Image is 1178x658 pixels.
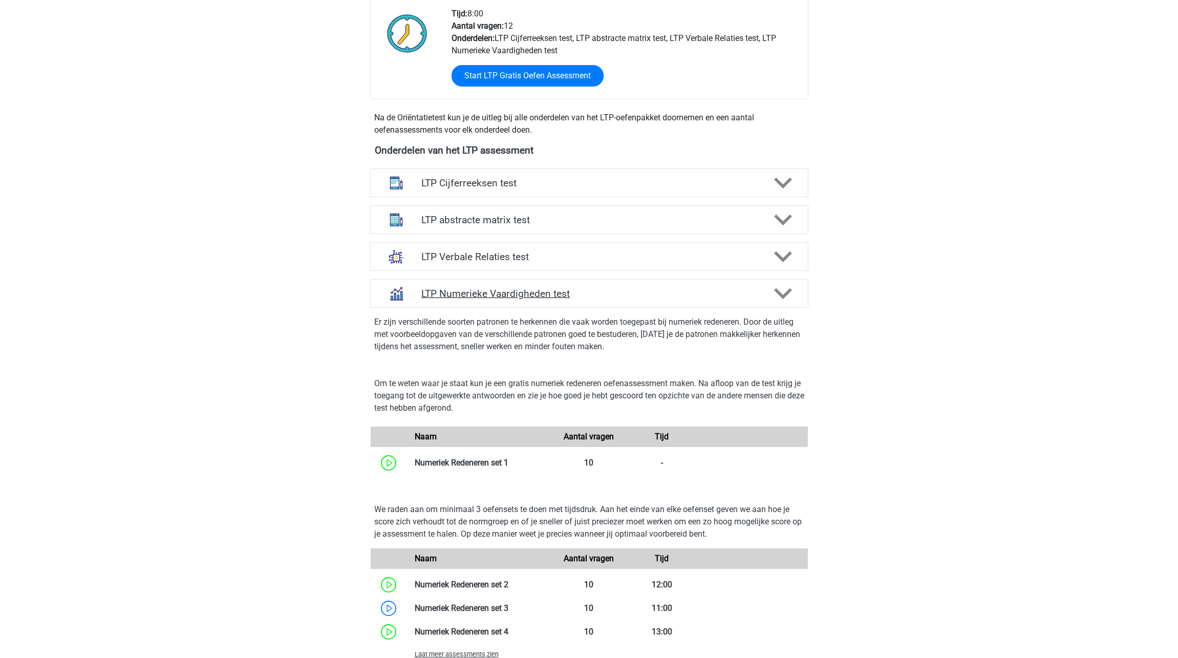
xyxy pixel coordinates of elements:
[552,431,625,443] div: Aantal vragen
[407,602,553,614] div: Numeriek Redeneren set 3
[452,9,467,18] b: Tijd:
[383,169,410,196] img: cijferreeksen
[452,65,604,87] a: Start LTP Gratis Oefen Assessment
[383,206,410,233] img: abstracte matrices
[407,457,553,469] div: Numeriek Redeneren set 1
[383,280,410,307] img: numeriek redeneren
[452,21,504,31] b: Aantal vragen:
[415,650,499,658] span: Laat meer assessments zien
[421,214,757,226] h4: LTP abstracte matrix test
[452,33,495,43] b: Onderdelen:
[444,8,807,99] div: 8:00 12 LTP Cijferreeksen test, LTP abstracte matrix test, LTP Verbale Relaties test, LTP Numerie...
[421,251,757,263] h4: LTP Verbale Relaties test
[366,205,812,234] a: abstracte matrices LTP abstracte matrix test
[407,553,553,565] div: Naam
[366,242,812,271] a: analogieen LTP Verbale Relaties test
[407,431,553,443] div: Naam
[374,503,804,540] p: We raden aan om minimaal 3 oefensets te doen met tijdsdruk. Aan het einde van elke oefenset geven...
[366,279,812,308] a: numeriek redeneren LTP Numerieke Vaardigheden test
[375,144,804,156] h4: Onderdelen van het LTP assessment
[421,288,757,300] h4: LTP Numerieke Vaardigheden test
[370,112,808,136] div: Na de Oriëntatietest kun je de uitleg bij alle onderdelen van het LTP-oefenpakket doornemen en ee...
[374,377,804,414] p: Om te weten waar je staat kun je een gratis numeriek redeneren oefenassessment maken. Na afloop v...
[421,177,757,189] h4: LTP Cijferreeksen test
[407,579,553,591] div: Numeriek Redeneren set 2
[374,316,804,353] p: Er zijn verschillende soorten patronen te herkennen die vaak worden toegepast bij numeriek redene...
[626,431,698,443] div: Tijd
[383,243,410,270] img: analogieen
[407,626,553,638] div: Numeriek Redeneren set 4
[552,553,625,565] div: Aantal vragen
[381,8,433,59] img: Klok
[366,168,812,197] a: cijferreeksen LTP Cijferreeksen test
[626,553,698,565] div: Tijd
